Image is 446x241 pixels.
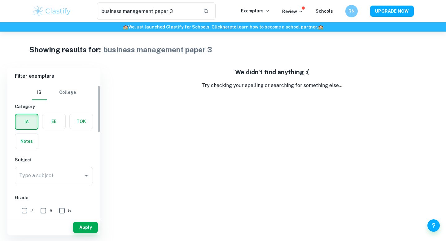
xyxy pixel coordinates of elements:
button: TOK [70,114,93,129]
button: Open [82,171,91,180]
h5: We didn't find anything :( [105,68,439,77]
button: College [59,85,76,100]
h6: Subject [15,156,93,163]
button: RN [345,5,358,17]
span: 🏫 [318,24,323,29]
h6: Grade [15,194,93,201]
span: 6 [50,207,52,214]
button: Apply [73,222,98,233]
a: Schools [316,9,333,14]
a: here [222,24,232,29]
p: Exemplars [241,7,270,14]
p: Review [282,8,303,15]
span: 7 [31,207,33,214]
h1: business management paper 3 [103,44,212,55]
img: Clastify logo [32,5,72,17]
button: EE [42,114,65,129]
button: IB [32,85,47,100]
span: 5 [68,207,71,214]
h6: We just launched Clastify for Schools. Click to learn how to become a school partner. [1,24,445,30]
button: IA [15,114,38,129]
h6: RN [348,8,355,15]
p: Try checking your spelling or searching for something else... [105,82,439,89]
input: Search for any exemplars... [97,2,198,20]
button: Notes [15,134,38,149]
span: 🏫 [123,24,128,29]
h6: Filter exemplars [7,68,100,85]
button: Help and Feedback [427,219,440,232]
h6: Category [15,103,93,110]
h1: Showing results for: [29,44,101,55]
button: UPGRADE NOW [370,6,414,17]
div: Filter type choice [32,85,76,100]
